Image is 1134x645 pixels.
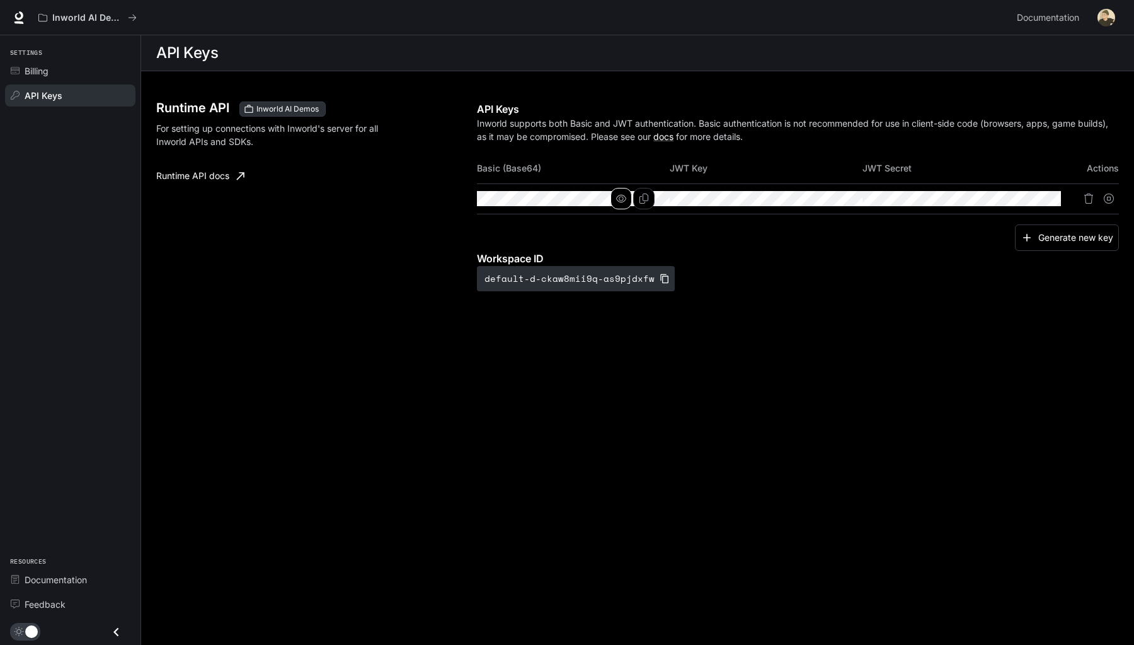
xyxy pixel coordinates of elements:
[477,102,1119,117] p: API Keys
[239,102,326,117] div: These keys will apply to your current workspace only
[653,131,673,142] a: docs
[102,619,130,645] button: Close drawer
[633,188,655,209] button: Copy Basic (Base64)
[862,153,1055,183] th: JWT Secret
[477,153,670,183] th: Basic (Base64)
[25,624,38,638] span: Dark mode toggle
[156,122,389,148] p: For setting up connections with Inworld's server for all Inworld APIs and SDKs.
[156,102,229,114] h3: Runtime API
[251,103,324,115] span: Inworld AI Demos
[1094,5,1119,30] button: User avatar
[670,153,862,183] th: JWT Key
[477,117,1119,143] p: Inworld supports both Basic and JWT authentication. Basic authentication is not recommended for u...
[25,573,87,586] span: Documentation
[477,266,675,291] button: default-d-ckaw8mii9q-as9pjdxfw
[1055,153,1119,183] th: Actions
[477,251,1119,266] p: Workspace ID
[25,89,62,102] span: API Keys
[5,84,135,107] a: API Keys
[5,60,135,82] a: Billing
[25,598,66,611] span: Feedback
[5,569,135,591] a: Documentation
[151,163,249,189] a: Runtime API docs
[1012,5,1089,30] a: Documentation
[33,5,142,30] button: All workspaces
[1099,189,1119,209] button: Suspend API key
[156,40,218,66] h1: API Keys
[1017,10,1079,26] span: Documentation
[1097,9,1115,26] img: User avatar
[1015,224,1119,252] button: Generate new key
[25,64,49,78] span: Billing
[52,13,123,23] p: Inworld AI Demos
[5,593,135,615] a: Feedback
[1079,189,1099,209] button: Delete API key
